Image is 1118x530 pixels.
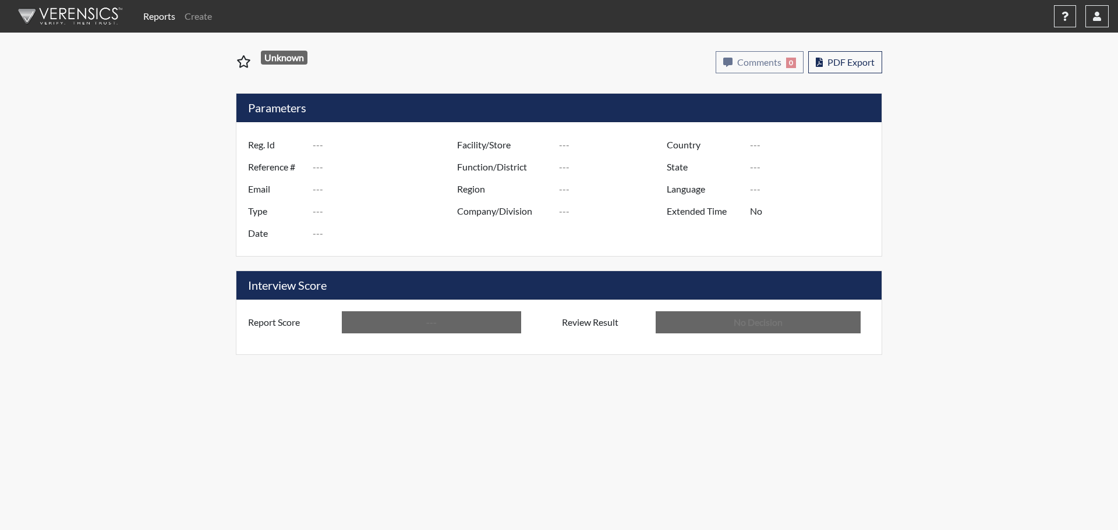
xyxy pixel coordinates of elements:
[448,156,559,178] label: Function/District
[261,51,308,65] span: Unknown
[827,56,875,67] span: PDF Export
[139,5,180,28] a: Reports
[808,51,882,73] button: PDF Export
[313,178,460,200] input: ---
[658,134,750,156] label: Country
[658,200,750,222] label: Extended Time
[750,134,879,156] input: ---
[236,271,882,300] h5: Interview Score
[658,156,750,178] label: State
[737,56,781,67] span: Comments
[786,58,796,68] span: 0
[313,134,460,156] input: ---
[236,94,882,122] h5: Parameters
[750,156,879,178] input: ---
[448,134,559,156] label: Facility/Store
[559,178,670,200] input: ---
[342,311,521,333] input: ---
[239,178,313,200] label: Email
[448,200,559,222] label: Company/Division
[656,311,861,333] input: No Decision
[239,134,313,156] label: Reg. Id
[239,200,313,222] label: Type
[750,178,879,200] input: ---
[559,200,670,222] input: ---
[180,5,217,28] a: Create
[559,134,670,156] input: ---
[239,156,313,178] label: Reference #
[716,51,804,73] button: Comments0
[559,156,670,178] input: ---
[313,156,460,178] input: ---
[313,200,460,222] input: ---
[239,222,313,244] label: Date
[239,311,342,333] label: Report Score
[448,178,559,200] label: Region
[750,200,879,222] input: ---
[553,311,656,333] label: Review Result
[658,178,750,200] label: Language
[313,222,460,244] input: ---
